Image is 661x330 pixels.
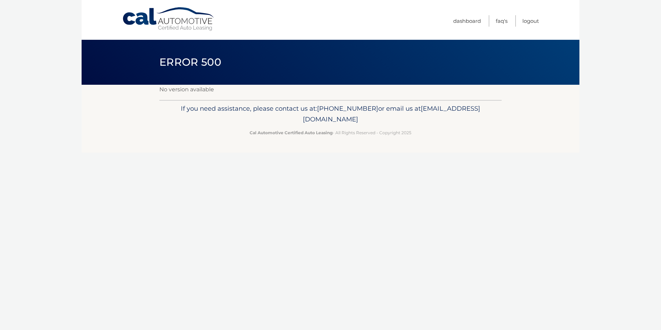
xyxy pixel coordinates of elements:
a: FAQ's [496,15,508,27]
a: Logout [522,15,539,27]
span: Error 500 [159,56,221,68]
strong: Cal Automotive Certified Auto Leasing [250,130,333,135]
a: Dashboard [453,15,481,27]
span: [PHONE_NUMBER] [317,104,378,112]
p: - All Rights Reserved - Copyright 2025 [164,129,497,136]
p: No version available [159,85,502,94]
p: If you need assistance, please contact us at: or email us at [164,103,497,125]
a: Cal Automotive [122,7,215,31]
